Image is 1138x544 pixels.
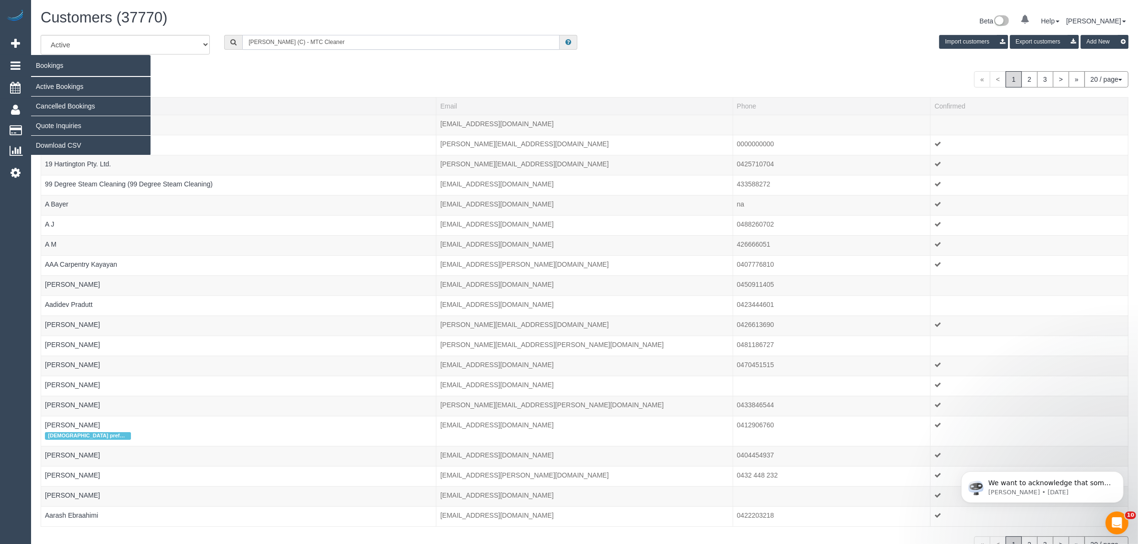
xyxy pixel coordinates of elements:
[931,175,1128,195] td: Confirmed
[45,261,117,268] a: AAA Carpentry Kayayan
[931,466,1128,486] td: Confirmed
[436,356,733,376] td: Email
[436,446,733,466] td: Email
[45,200,68,208] a: A Bayer
[980,17,1009,25] a: Beta
[931,356,1128,376] td: Confirmed
[436,135,733,155] td: Email
[45,341,100,348] a: [PERSON_NAME]
[41,235,436,255] td: Name
[931,275,1128,295] td: Confirmed
[1125,511,1136,519] span: 10
[733,97,931,115] th: Phone
[931,486,1128,506] td: Confirmed
[931,135,1128,155] td: Confirmed
[45,220,54,228] a: A J
[733,135,931,155] td: Phone
[436,97,733,115] th: Email
[45,160,111,168] a: 19 Hartington Pty. Ltd.
[436,416,733,446] td: Email
[41,376,436,396] td: Name
[45,129,432,131] div: Tags
[41,115,436,135] td: Name
[733,506,931,526] td: Phone
[1081,35,1128,49] button: Add New
[436,115,733,135] td: Email
[41,446,436,466] td: Name
[41,97,436,115] th: Name
[45,309,432,312] div: Tags
[436,255,733,275] td: Email
[931,215,1128,235] td: Confirmed
[733,115,931,135] td: Phone
[41,215,436,235] td: Name
[436,486,733,506] td: Email
[45,390,432,392] div: Tags
[974,71,990,87] span: «
[1006,71,1022,87] span: 1
[45,421,100,429] a: [PERSON_NAME]
[45,460,432,462] div: Tags
[31,116,151,135] a: Quote Inquiries
[931,195,1128,215] td: Confirmed
[1021,71,1038,87] a: 2
[45,289,432,292] div: Tags
[41,275,436,295] td: Name
[41,336,436,356] td: Name
[45,511,98,519] a: Aarash Ebraahimi
[436,506,733,526] td: Email
[733,446,931,466] td: Phone
[45,240,56,248] a: A M
[45,149,432,151] div: Tags
[436,195,733,215] td: Email
[931,235,1128,255] td: Confirmed
[436,336,733,356] td: Email
[41,195,436,215] td: Name
[974,71,1128,87] nav: Pagination navigation
[41,416,436,446] td: Name
[45,269,432,272] div: Tags
[1105,511,1128,534] iframe: Intercom live chat
[45,370,432,372] div: Tags
[31,54,151,76] span: Bookings
[931,97,1128,115] th: Confirmed
[45,209,432,211] div: Tags
[931,396,1128,416] td: Confirmed
[45,321,100,328] a: [PERSON_NAME]
[1037,71,1053,87] a: 3
[436,316,733,336] td: Email
[1041,17,1060,25] a: Help
[1084,71,1128,87] button: 20 / page
[733,486,931,506] td: Phone
[436,376,733,396] td: Email
[733,376,931,396] td: Phone
[45,471,100,479] a: [PERSON_NAME]
[45,432,131,440] span: [DEMOGRAPHIC_DATA] preferred
[45,430,432,442] div: Tags
[31,97,151,116] a: Cancelled Bookings
[6,10,25,23] img: Automaid Logo
[45,281,100,288] a: [PERSON_NAME]
[45,249,432,251] div: Tags
[45,229,432,231] div: Tags
[41,155,436,175] td: Name
[733,235,931,255] td: Phone
[733,255,931,275] td: Phone
[931,115,1128,135] td: Confirmed
[733,336,931,356] td: Phone
[45,301,93,308] a: Aadidev Pradutt
[45,480,432,482] div: Tags
[733,275,931,295] td: Phone
[45,329,432,332] div: Tags
[31,136,151,155] a: Download CSV
[733,396,931,416] td: Phone
[45,500,432,502] div: Tags
[733,175,931,195] td: Phone
[41,295,436,316] td: Name
[939,35,1008,49] button: Import customers
[931,376,1128,396] td: Confirmed
[733,195,931,215] td: Phone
